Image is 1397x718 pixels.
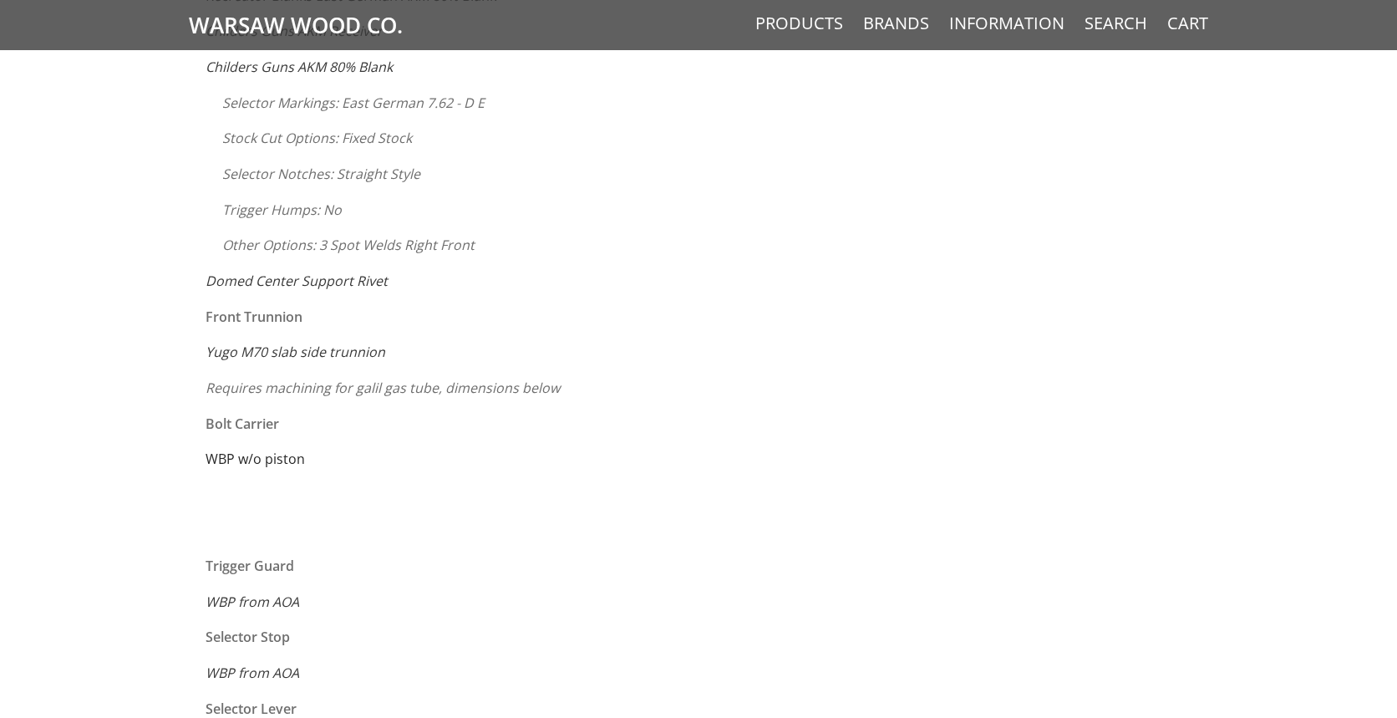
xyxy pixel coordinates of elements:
em: Trigger Humps: No [222,201,342,219]
a: Childers Guns AKM 80% Blank [206,58,393,76]
a: Products [755,13,843,34]
a: WBP from AOA [206,664,299,682]
em: Selector Markings: East German 7.62 - D E [222,94,485,112]
em: Stock Cut Options: Fixed Stock [222,129,412,147]
em: Selector Notches: Straight Style [222,165,420,183]
a: Search [1085,13,1147,34]
strong: Bolt Carrier [206,415,279,433]
a: Yugo M70 slab side trunnion [206,343,385,361]
a: Cart [1167,13,1208,34]
strong: Selector Lever [206,700,297,718]
a: Domed Center Support Rivet [206,272,388,290]
a: Information [949,13,1064,34]
strong: Selector Stop [206,628,290,646]
em: Other Options: 3 Spot Welds Right Front [222,236,475,254]
a: WBP from AOA [206,593,299,611]
strong: Trigger Guard [206,557,294,575]
strong: Front Trunnion [206,308,302,326]
a: WBP w/o piston [206,450,305,468]
a: Brands [863,13,929,34]
em: Requires machining for galil gas tube, dimensions below [206,379,560,397]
